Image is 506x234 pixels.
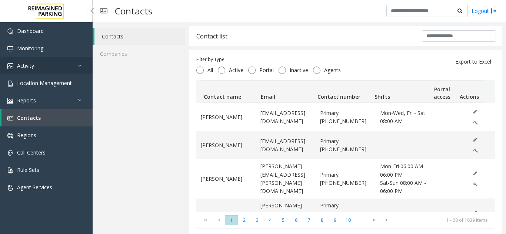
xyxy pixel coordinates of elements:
img: 'icon' [7,133,13,139]
a: Contacts [94,28,185,45]
th: Contact number [314,81,371,103]
span: Reports [17,97,36,104]
span: Page 7 [303,215,316,225]
span: Primary: 404-688-6492 [320,137,371,154]
span: Sat-Sun 08:00 AM - 06:00 PM [380,179,431,196]
span: Page 2 [238,215,251,225]
span: Page 5 [277,215,290,225]
img: 'icon' [7,28,13,34]
button: Edit (disabled) [469,134,481,145]
td: [EMAIL_ADDRESS][DOMAIN_NAME] [256,131,316,159]
button: Edit Portal Access (disabled) [469,117,482,128]
div: Data table [196,80,495,211]
th: Email [257,81,314,103]
span: Portal [256,67,277,74]
img: pageIcon [100,2,107,20]
span: Page 10 [342,215,354,225]
button: Edit Portal Access (disabled) [469,145,482,156]
img: 'icon' [7,150,13,156]
span: Dashboard [17,27,44,34]
input: Agents [313,67,320,74]
td: [PERSON_NAME] [196,103,256,131]
th: Shifts [371,81,428,103]
td: [PERSON_NAME] [196,159,256,199]
span: Activity [17,62,34,69]
img: 'icon' [7,167,13,173]
a: Companies [93,45,185,62]
span: Rule Sets [17,166,39,173]
div: Contact list [196,31,227,41]
img: 'icon' [7,81,13,87]
img: 'icon' [7,98,13,104]
input: Active [218,67,225,74]
th: Actions [456,81,485,103]
input: Portal [248,67,256,74]
span: All [204,67,217,74]
th: Contact name [201,81,257,103]
span: Contacts [17,114,41,121]
span: Go to the next page [369,217,379,223]
span: Mon-Wed, Fri - Sat 08:00 AM [380,109,431,126]
span: Regions [17,132,36,139]
button: Export to Excel [451,56,496,68]
span: Inactive [286,67,312,74]
img: 'icon' [7,46,13,52]
span: Page 6 [290,215,303,225]
input: Inactive [279,67,286,74]
span: Mon-Fri 08:00 AM - 04:00 PM [380,210,431,226]
button: Edit (disabled) [469,106,481,117]
span: Page 8 [316,215,329,225]
button: Edit (disabled) [469,207,481,218]
a: Contacts [1,109,93,126]
th: Portal access [428,81,457,103]
span: Page 4 [264,215,277,225]
img: logout [491,7,497,15]
td: [EMAIL_ADDRESS][DOMAIN_NAME] [256,103,316,131]
span: Mon-Fri 06:00 AM - 06:00 PM [380,162,431,179]
span: Page 9 [329,215,342,225]
h3: Contacts [111,2,156,20]
span: Primary: 404-409-1757 [320,171,371,187]
span: Active [225,67,247,74]
td: [PERSON_NAME][EMAIL_ADDRESS][PERSON_NAME][DOMAIN_NAME] [256,159,316,199]
span: Go to the last page [380,215,393,225]
span: Monitoring [17,45,43,52]
span: Call Centers [17,149,46,156]
span: Go to the next page [367,215,380,225]
a: Logout [472,7,497,15]
span: Page 11 [354,215,367,225]
span: Agent Services [17,184,52,191]
span: Location Management [17,79,72,87]
span: Primary: 404.831.0295 [320,201,371,218]
kendo-pager-info: 1 - 20 of 1639 items [398,217,487,223]
div: Filter by Type: [196,56,344,63]
input: All [196,67,204,74]
span: Agents [320,67,344,74]
span: Page 3 [251,215,264,225]
img: 'icon' [7,63,13,69]
button: Edit Portal Access (disabled) [469,179,482,190]
td: [PERSON_NAME] [196,131,256,159]
span: Primary: 404-597-0824 [320,109,371,126]
span: Go to the last page [382,217,392,223]
button: Edit (disabled) [469,168,481,179]
img: 'icon' [7,115,13,121]
span: Page 1 [225,215,238,225]
img: 'icon' [7,185,13,191]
